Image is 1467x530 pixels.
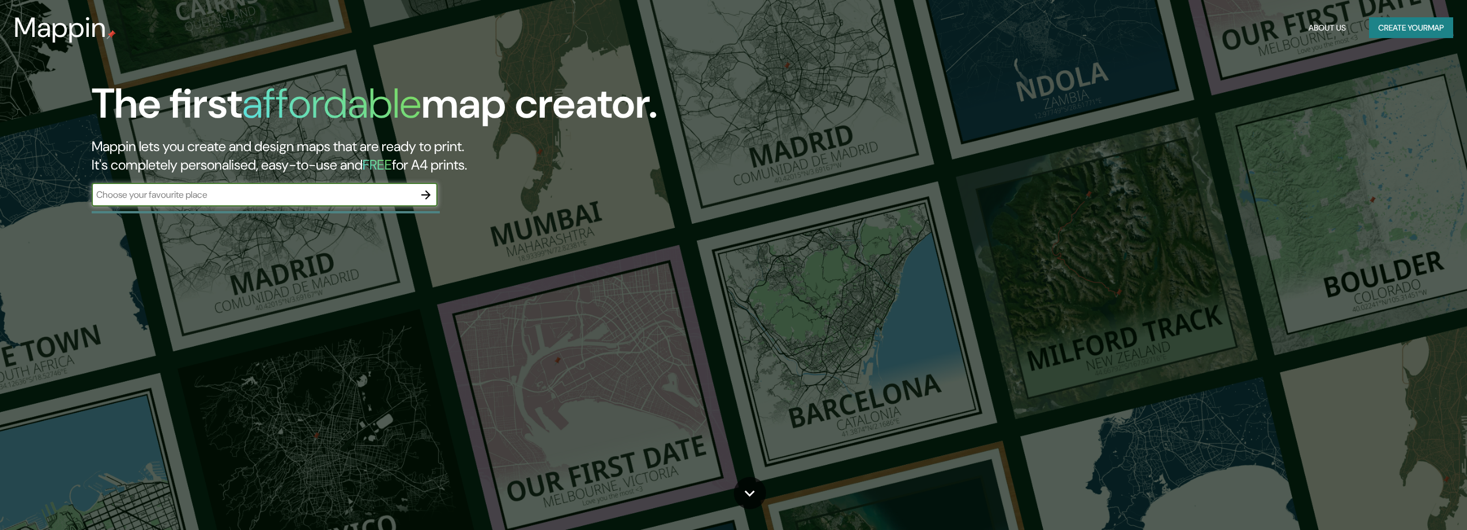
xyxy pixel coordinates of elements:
[92,137,825,174] h2: Mappin lets you create and design maps that are ready to print. It's completely personalised, eas...
[92,80,658,137] h1: The first map creator.
[92,188,414,201] input: Choose your favourite place
[242,77,421,130] h1: affordable
[1304,17,1351,39] button: About Us
[1369,17,1453,39] button: Create yourmap
[14,12,107,44] h3: Mappin
[363,156,392,174] h5: FREE
[107,30,116,39] img: mappin-pin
